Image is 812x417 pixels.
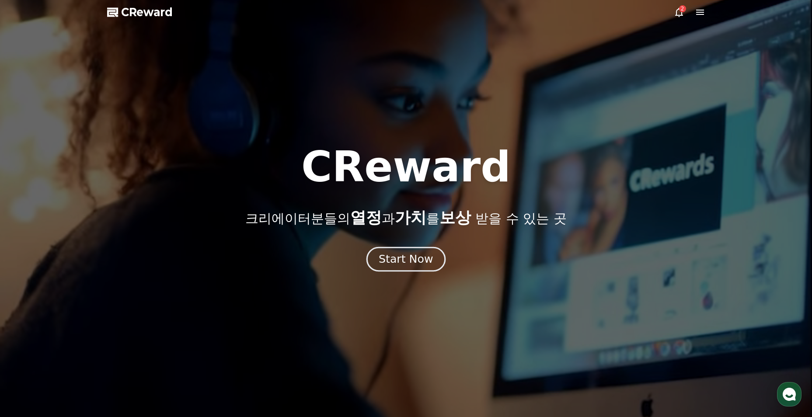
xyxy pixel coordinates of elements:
[135,290,146,297] span: 설정
[121,5,173,19] span: CReward
[3,277,58,299] a: 홈
[679,5,686,12] div: 2
[366,247,446,272] button: Start Now
[113,277,168,299] a: 설정
[395,208,426,226] span: 가치
[107,5,173,19] a: CReward
[245,209,566,226] p: 크리에이터분들의 과 를 받을 수 있는 곳
[350,208,382,226] span: 열정
[28,290,33,297] span: 홈
[301,146,511,188] h1: CReward
[368,256,444,264] a: Start Now
[379,252,433,267] div: Start Now
[439,208,471,226] span: 보상
[80,291,91,298] span: 대화
[674,7,684,17] a: 2
[58,277,113,299] a: 대화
